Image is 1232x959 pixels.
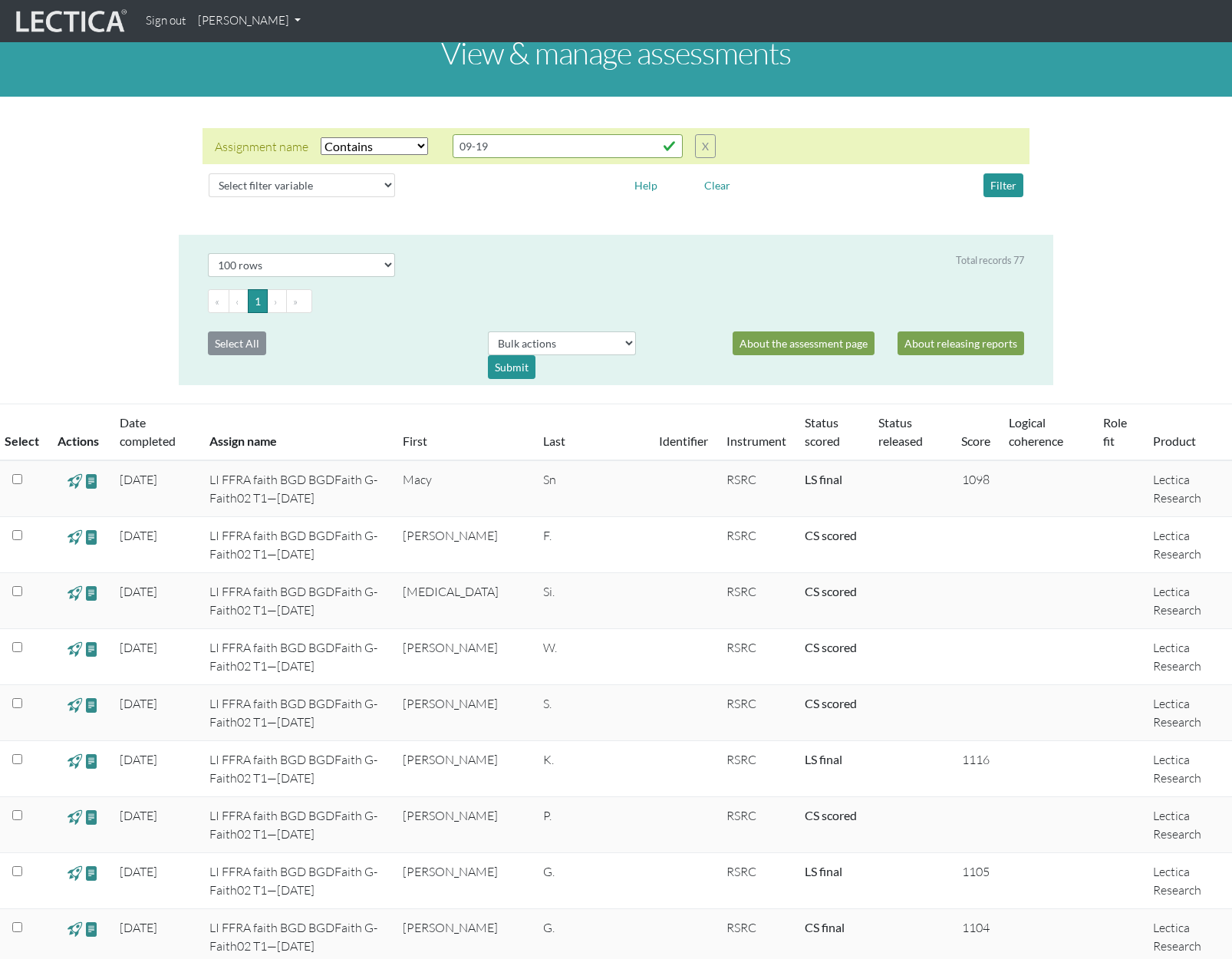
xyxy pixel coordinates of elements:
a: Identifier [659,433,708,448]
button: Clear [697,173,737,197]
span: view [68,752,82,770]
span: view [84,584,99,601]
span: view [68,864,82,882]
span: view [68,584,82,601]
span: view [68,528,82,545]
span: view [68,808,82,826]
span: view [84,528,99,545]
span: view [68,640,82,657]
td: P. [534,797,650,853]
td: LI FFRA faith BGD BGDFaith G-Faith02 T1—[DATE] [200,460,394,517]
td: [DATE] [110,573,200,629]
a: Product [1153,433,1196,448]
span: view [84,696,99,713]
span: 1098 [962,472,990,487]
button: Select All [208,331,266,355]
a: Completed = assessment has been completed; CS scored = assessment has been CLAS scored; LS scored... [805,640,857,654]
span: view [68,472,82,489]
span: view [84,472,99,489]
td: LI FFRA faith BGD BGDFaith G-Faith02 T1—[DATE] [200,797,394,853]
td: RSRC [717,573,796,629]
td: Sn [534,460,650,517]
td: LI FFRA faith BGD BGDFaith G-Faith02 T1—[DATE] [200,517,394,573]
a: Completed = assessment has been completed; CS scored = assessment has been CLAS scored; LS scored... [805,472,842,486]
td: Si. [534,573,650,629]
td: [PERSON_NAME] [394,685,534,741]
a: Logical coherence [1009,415,1063,448]
td: [DATE] [110,685,200,741]
span: view [84,920,99,938]
td: Lectica Research [1144,460,1232,517]
td: S. [534,685,650,741]
th: Actions [48,404,110,461]
button: X [695,134,716,158]
button: Go to page 1 [248,289,268,313]
td: RSRC [717,629,796,685]
td: [DATE] [110,741,200,797]
a: Sign out [140,6,192,36]
a: Completed = assessment has been completed; CS scored = assessment has been CLAS scored; LS scored... [805,584,857,598]
td: [DATE] [110,517,200,573]
span: view [84,864,99,882]
button: Help [628,173,664,197]
td: RSRC [717,741,796,797]
td: [DATE] [110,797,200,853]
a: [PERSON_NAME] [192,6,307,36]
a: Status scored [805,415,840,448]
td: [DATE] [110,460,200,517]
a: Completed = assessment has been completed; CS scored = assessment has been CLAS scored; LS scored... [805,752,842,766]
span: 1105 [962,864,990,879]
span: 1116 [962,752,990,767]
div: Assignment name [215,137,308,156]
a: Date completed [120,415,176,448]
a: Completed = assessment has been completed; CS scored = assessment has been CLAS scored; LS scored... [805,920,845,934]
td: [PERSON_NAME] [394,853,534,909]
td: Lectica Research [1144,797,1232,853]
a: Completed = assessment has been completed; CS scored = assessment has been CLAS scored; LS scored... [805,808,857,822]
td: RSRC [717,685,796,741]
span: view [84,752,99,770]
td: Lectica Research [1144,573,1232,629]
a: Last [543,433,565,448]
td: [PERSON_NAME] [394,741,534,797]
a: About releasing reports [898,331,1024,355]
a: Status released [878,415,923,448]
td: RSRC [717,517,796,573]
td: Macy [394,460,534,517]
td: [MEDICAL_DATA] [394,573,534,629]
td: RSRC [717,797,796,853]
td: K. [534,741,650,797]
a: First [403,433,427,448]
a: Role fit [1103,415,1127,448]
td: RSRC [717,460,796,517]
td: [DATE] [110,629,200,685]
ul: Pagination [208,289,1024,313]
th: Assign name [200,404,394,461]
a: Completed = assessment has been completed; CS scored = assessment has been CLAS scored; LS scored... [805,528,857,542]
button: Filter [983,173,1023,197]
td: Lectica Research [1144,853,1232,909]
td: [PERSON_NAME] [394,629,534,685]
td: LI FFRA faith BGD BGDFaith G-Faith02 T1—[DATE] [200,629,394,685]
span: view [84,640,99,657]
td: W. [534,629,650,685]
td: RSRC [717,853,796,909]
span: 1104 [962,920,990,935]
a: Score [961,433,990,448]
td: [PERSON_NAME] [394,797,534,853]
div: Submit [488,355,535,379]
td: F. [534,517,650,573]
a: Completed = assessment has been completed; CS scored = assessment has been CLAS scored; LS scored... [805,864,842,878]
td: LI FFRA faith BGD BGDFaith G-Faith02 T1—[DATE] [200,853,394,909]
td: Lectica Research [1144,517,1232,573]
div: Total records 77 [956,253,1024,268]
a: About the assessment page [733,331,875,355]
span: view [84,808,99,826]
a: Completed = assessment has been completed; CS scored = assessment has been CLAS scored; LS scored... [805,696,857,710]
td: [DATE] [110,853,200,909]
td: LI FFRA faith BGD BGDFaith G-Faith02 T1—[DATE] [200,685,394,741]
td: LI FFRA faith BGD BGDFaith G-Faith02 T1—[DATE] [200,741,394,797]
td: Lectica Research [1144,685,1232,741]
a: Instrument [726,433,786,448]
span: view [68,920,82,938]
